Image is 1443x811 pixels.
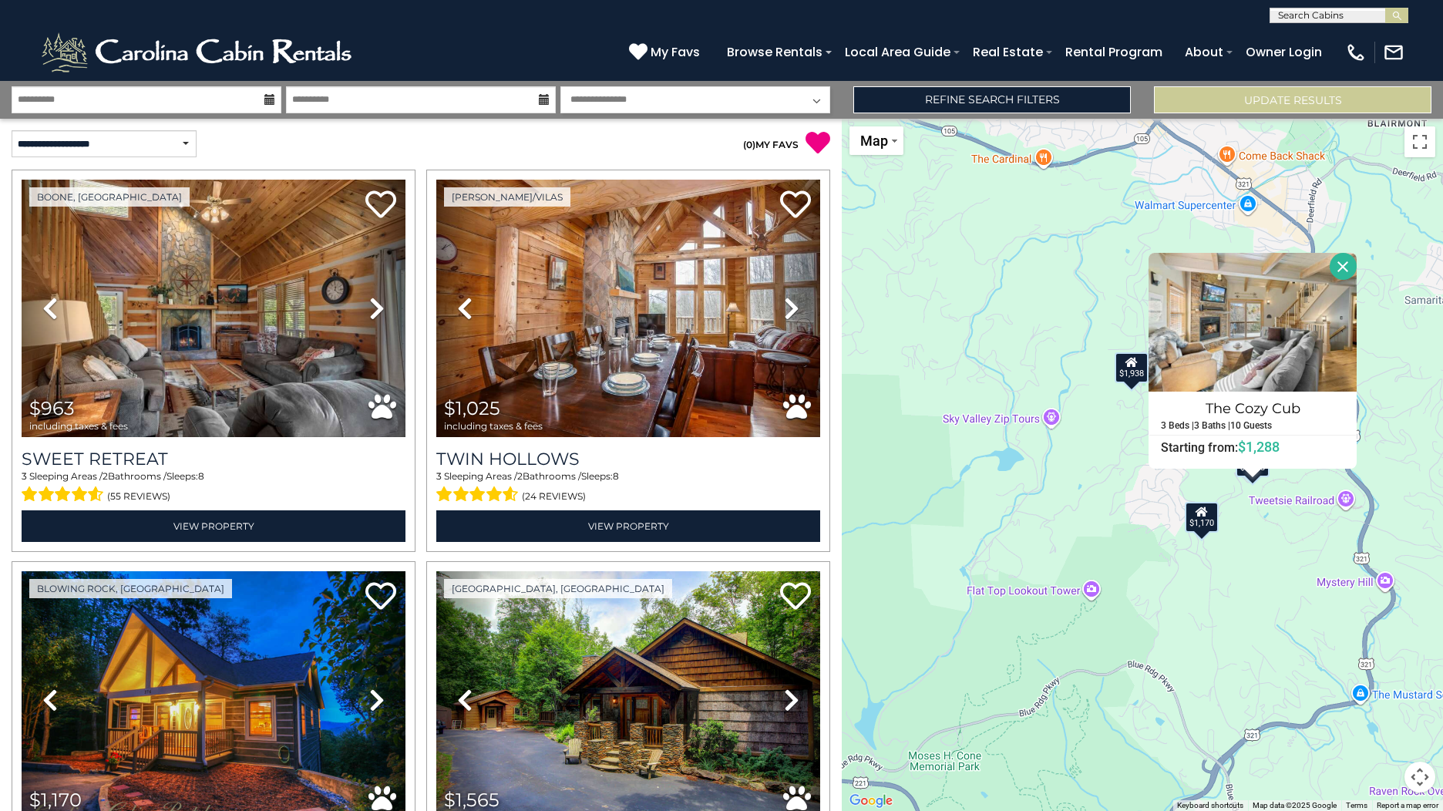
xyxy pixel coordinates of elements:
a: The Cozy Cub 3 Beds | 3 Baths | 10 Guests Starting from:$1,288 [1149,392,1357,456]
span: 3 [436,470,442,482]
a: Owner Login [1238,39,1330,66]
span: $1,565 [444,789,499,811]
img: thumbnail_166687690.jpeg [22,180,405,437]
img: mail-regular-white.png [1383,42,1404,63]
span: 8 [613,470,619,482]
div: Sleeping Areas / Bathrooms / Sleeps: [436,469,820,506]
a: (0)MY FAVS [743,139,799,150]
span: $1,170 [29,789,82,811]
span: 8 [198,470,204,482]
h4: The Cozy Cub [1149,396,1356,421]
a: Open this area in Google Maps (opens a new window) [846,791,896,811]
span: 3 [22,470,27,482]
a: [PERSON_NAME]/Vilas [444,187,570,207]
a: About [1177,39,1231,66]
span: (24 reviews) [522,486,586,506]
a: View Property [22,510,405,542]
span: $1,288 [1238,439,1280,455]
a: Add to favorites [365,189,396,222]
span: $963 [29,397,75,419]
div: $1,170 [1185,502,1219,533]
img: White-1-2.png [39,29,358,76]
div: Sleeping Areas / Bathrooms / Sleeps: [22,469,405,506]
a: Add to favorites [780,189,811,222]
button: Close [1330,253,1357,280]
a: Report a map error [1377,801,1438,809]
span: Map [860,133,888,149]
a: Blowing Rock, [GEOGRAPHIC_DATA] [29,579,232,598]
img: Google [846,791,896,811]
img: thumbnail_163265936.jpeg [436,180,820,437]
span: 0 [746,139,752,150]
span: (55 reviews) [107,486,170,506]
span: 2 [517,470,523,482]
a: Twin Hollows [436,449,820,469]
span: $1,025 [444,397,500,419]
button: Toggle fullscreen view [1404,126,1435,157]
button: Map camera controls [1404,762,1435,792]
a: [GEOGRAPHIC_DATA], [GEOGRAPHIC_DATA] [444,579,672,598]
h5: 3 Baths | [1194,421,1230,431]
img: phone-regular-white.png [1345,42,1367,63]
a: Add to favorites [780,580,811,614]
img: The Cozy Cub [1149,253,1357,392]
a: Rental Program [1058,39,1170,66]
span: ( ) [743,139,755,150]
span: Map data ©2025 Google [1253,801,1337,809]
button: Keyboard shortcuts [1177,800,1243,811]
span: 2 [103,470,108,482]
span: My Favs [651,42,700,62]
a: Add to favorites [365,580,396,614]
a: View Property [436,510,820,542]
button: Change map style [849,126,903,155]
h6: Starting from: [1149,439,1356,455]
span: including taxes & fees [444,421,543,431]
h5: 10 Guests [1230,421,1272,431]
a: Local Area Guide [837,39,958,66]
button: Update Results [1154,86,1431,113]
a: Sweet Retreat [22,449,405,469]
div: $1,938 [1115,352,1149,383]
a: Refine Search Filters [853,86,1131,113]
h5: 3 Beds | [1161,421,1194,431]
a: Boone, [GEOGRAPHIC_DATA] [29,187,190,207]
span: including taxes & fees [29,421,128,431]
a: Browse Rentals [719,39,830,66]
a: Real Estate [965,39,1051,66]
a: My Favs [629,42,704,62]
a: Terms (opens in new tab) [1346,801,1367,809]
